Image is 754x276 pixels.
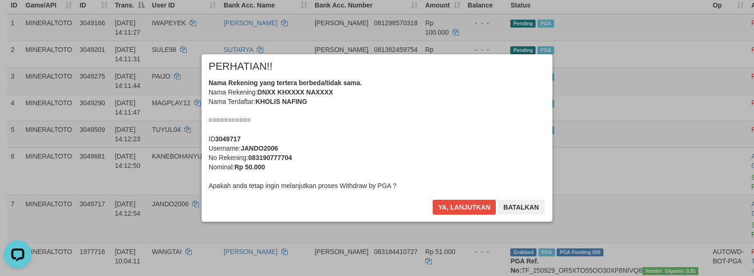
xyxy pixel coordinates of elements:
[257,88,333,96] b: DNXX KHXXXX NAXXXX
[4,4,32,32] button: Open LiveChat chat widget
[209,62,273,71] span: PERHATIAN!!
[433,200,496,215] button: Ya, lanjutkan
[209,79,362,87] b: Nama Rekening yang tertera berbeda/tidak sama.
[209,78,545,190] div: Nama Rekening: Nama Terdaftar: =========== ID Username: No Rekening: Nominal: Apakah anda tetap i...
[240,145,278,152] b: JANDO2006
[248,154,292,161] b: 083190777704
[234,163,265,171] b: Rp 50.000
[498,200,544,215] button: Batalkan
[255,98,307,105] b: KHOLIS NAFING
[215,135,241,143] b: 3049717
